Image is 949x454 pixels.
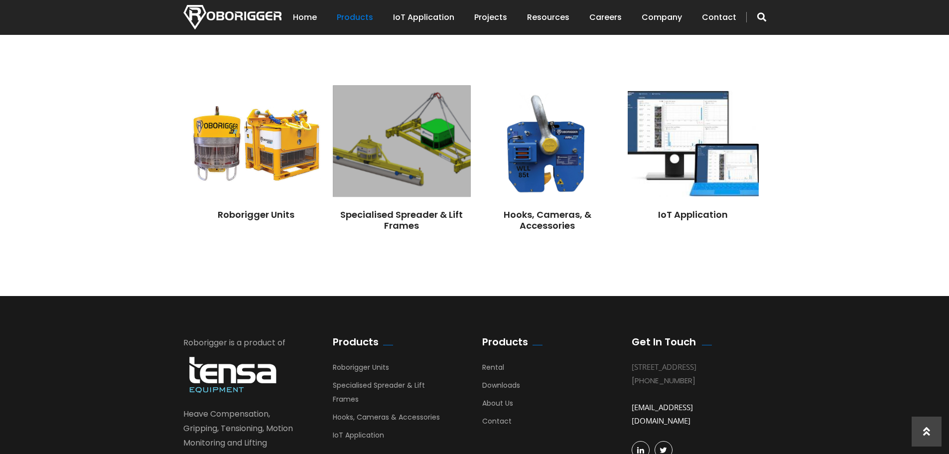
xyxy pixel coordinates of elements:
[632,402,693,426] a: [EMAIL_ADDRESS][DOMAIN_NAME]
[340,208,463,232] a: Specialised Spreader & Lift Frames
[474,2,507,33] a: Projects
[482,336,528,348] h2: Products
[333,412,440,427] a: Hooks, Cameras & Accessories
[632,336,696,348] h2: Get In Touch
[333,362,389,377] a: Roborigger Units
[333,336,379,348] h2: Products
[658,208,728,221] a: IoT Application
[527,2,569,33] a: Resources
[393,2,454,33] a: IoT Application
[482,398,513,413] a: About Us
[482,380,520,395] a: Downloads
[482,362,504,377] a: Rental
[702,2,736,33] a: Contact
[218,208,294,221] a: Roborigger Units
[293,2,317,33] a: Home
[482,416,512,431] a: Contact
[589,2,622,33] a: Careers
[333,380,425,409] a: Specialised Spreader & Lift Frames
[337,2,373,33] a: Products
[183,5,281,29] img: Nortech
[333,430,384,445] a: IoT Application
[642,2,682,33] a: Company
[632,374,751,387] div: [PHONE_NUMBER]
[504,208,591,232] a: Hooks, Cameras, & Accessories
[632,360,751,374] div: [STREET_ADDRESS]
